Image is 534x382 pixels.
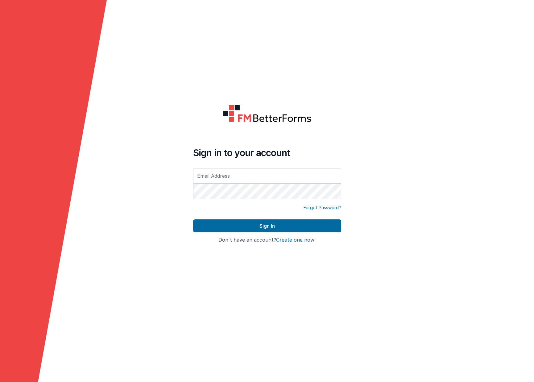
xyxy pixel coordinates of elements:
h4: Don't have an account? [193,237,341,243]
button: Sign In [193,219,341,232]
input: Email Address [193,168,341,184]
button: Create one now! [276,237,316,243]
h4: Sign in to your account [193,147,341,158]
a: Forgot Password? [304,205,341,211]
